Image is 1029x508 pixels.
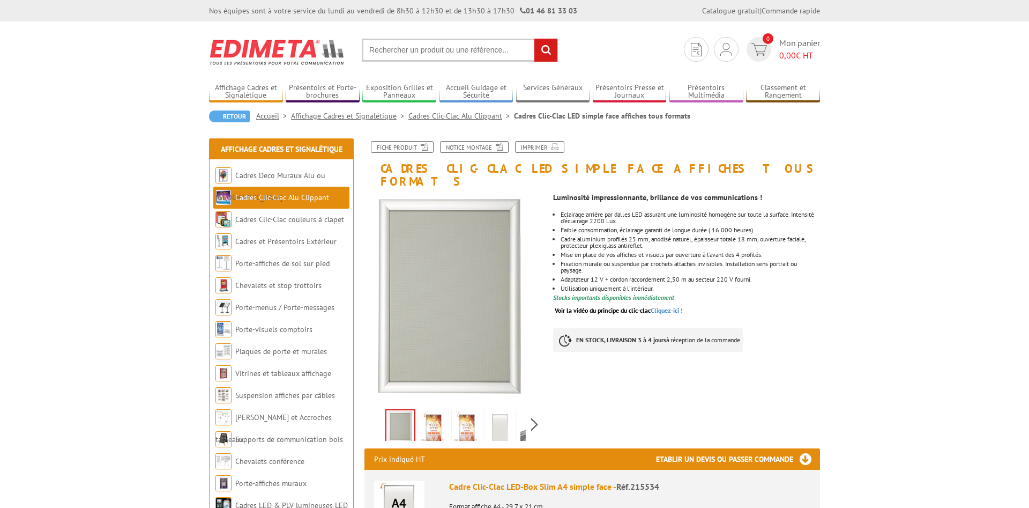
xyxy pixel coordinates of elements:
a: Voir la vidéo du principe du clic-clacCliquez-ici ! [555,306,683,314]
img: devis rapide [751,43,767,56]
a: Cadres Clic-Clac Alu Clippant [408,111,514,121]
a: Notice Montage [440,141,509,153]
a: Porte-affiches muraux [235,478,307,488]
img: Porte-menus / Porte-messages [215,299,232,315]
a: Affichage Cadres et Signalétique [291,111,408,121]
a: Chevalets et stop trottoirs [235,281,322,290]
span: Voir la vidéo du principe du clic-clac [555,306,651,314]
span: 0 [763,33,773,44]
span: Next [530,416,540,433]
img: Porte-visuels comptoirs [215,321,232,337]
img: Suspension affiches par câbles [215,387,232,403]
input: rechercher [534,39,557,62]
img: affichage_lumineux_215534_17.jpg [520,411,546,445]
a: Accueil Guidage et Sécurité [439,83,513,101]
a: Cadres et Présentoirs Extérieur [235,237,337,246]
li: Faible consommation, éclairage garanti de longue durée ( 16 000 heures). [561,227,820,233]
img: affichage_lumineux_215534_image_anime.gif [386,410,414,444]
h1: Cadres Clic-Clac LED simple face affiches tous formats [356,141,828,188]
strong: EN STOCK, LIVRAISON 3 à 4 jours [576,336,666,344]
a: Vitrines et tableaux affichage [235,369,331,378]
a: Services Généraux [516,83,590,101]
span: 0,00 [779,50,796,61]
img: devis rapide [720,43,732,56]
img: Vitrines et tableaux affichage [215,365,232,381]
a: Présentoirs et Porte-brochures [286,83,360,101]
h3: Etablir un devis ou passer commande [656,448,820,470]
img: Edimeta [209,32,346,72]
a: Porte-visuels comptoirs [235,325,312,334]
a: devis rapide 0 Mon panier 0,00€ HT [744,37,820,62]
img: affichage_lumineux_215534_image_anime.gif [364,193,534,406]
a: Cadres Clic-Clac Alu Clippant [235,193,329,202]
a: Affichage Cadres et Signalétique [209,83,283,101]
span: Mon panier [779,37,820,62]
div: Cadre Clic-Clac LED-Box Slim A4 simple face - [449,481,810,493]
a: Affichage Cadres et Signalétique [221,144,342,154]
a: Classement et Rangement [746,83,820,101]
p: Prix indiqué HT [374,448,425,470]
a: Catalogue gratuit [702,6,760,16]
div: Adaptateur 12 V + cordon raccordement 2,50 m au secteur 220 V fourni. [561,276,820,283]
div: | [702,5,820,16]
img: Porte-affiches muraux [215,475,232,491]
img: Chevalets et stop trottoirs [215,277,232,293]
li: Cadres Clic-Clac LED simple face affiches tous formats [514,111,690,121]
a: Exposition Grilles et Panneaux [362,83,436,101]
a: Supports de communication bois [235,435,343,444]
span: Réf.215534 [616,481,659,492]
img: Cadres et Présentoirs Extérieur [215,233,232,249]
a: Retour [209,111,250,122]
font: Stocks importants disponibles immédiatement [553,293,674,301]
li: Utilisation uniquement à l’intérieur. [561,285,820,292]
img: affichage_lumineux_215534_1.gif [421,411,446,445]
input: Rechercher un produit ou une référence... [362,39,558,62]
img: Plaques de porte et murales [215,343,232,359]
strong: 01 46 81 33 03 [520,6,577,16]
a: Accueil [256,111,291,121]
div: Nos équipes sont à votre service du lundi au vendredi de 8h30 à 12h30 et de 13h30 à 17h30 [209,5,577,16]
div: Cadre aluminium profilés 25 mm, anodisé naturel, épaisseur totale 18 mm, ouverture faciale, prote... [561,236,820,249]
img: Cadres Deco Muraux Alu ou Bois [215,167,232,183]
a: Cadres Deco Muraux Alu ou [GEOGRAPHIC_DATA] [215,171,325,202]
img: affichage_lumineux_215534_15.jpg [487,411,513,445]
a: Porte-affiches de sol sur pied [235,259,330,268]
li: Mise en place de vos affiches et visuels par ouverture à l’avant des 4 profilés. [561,252,820,258]
a: Chevalets conférence [235,457,304,466]
a: Présentoirs Presse et Journaux [593,83,667,101]
a: Imprimer [515,141,564,153]
a: Commande rapide [762,6,820,16]
a: Fiche produit [371,141,434,153]
img: devis rapide [691,43,702,56]
a: Porte-menus / Porte-messages [235,303,334,312]
img: affichage_lumineux_215534_1.jpg [454,411,480,445]
div: Eclairage arrière par dalles LED assurant une luminosité homogène sur toute la surface. Intensité... [561,211,820,224]
p: à réception de la commande [553,328,743,352]
img: Porte-affiches de sol sur pied [215,255,232,271]
a: Plaques de porte et murales [235,347,327,356]
strong: Luminosité impressionnante, brillance de vos communications ! [553,193,762,202]
img: Cadres Clic-Clac couleurs à clapet [215,211,232,227]
a: Présentoirs Multimédia [669,83,743,101]
li: Fixation murale ou suspendue par crochets attaches invisibles. Installation sens portrait ou pays... [561,261,820,274]
img: Cimaises et Accroches tableaux [215,409,232,425]
span: € HT [779,49,820,62]
a: Cadres Clic-Clac couleurs à clapet [235,215,344,224]
a: Suspension affiches par câbles [235,391,335,400]
img: Chevalets conférence [215,453,232,469]
a: [PERSON_NAME] et Accroches tableaux [215,413,332,444]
